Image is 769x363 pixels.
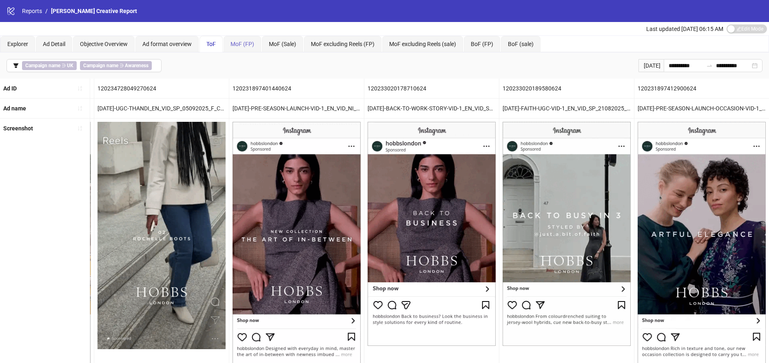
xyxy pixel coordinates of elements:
[43,41,65,47] span: Ad Detail
[94,99,229,118] div: [DATE]-UGC-THANDI_EN_VID_SP_05092025_F_CC_SC24_None_UGC
[368,122,496,346] img: Screenshot 120233020178710624
[80,41,128,47] span: Objective Overview
[3,85,17,92] b: Ad ID
[508,41,534,47] span: BoF (sale)
[634,99,769,118] div: [DATE]-PRE-SEASON-LAUNCH-OCCASION-VID-1_EN_VID_NI_30072025_F_CC_SC1_None_SEASONAL
[83,63,118,68] b: Campaign name
[77,86,83,91] span: sort-ascending
[269,41,296,47] span: MoF (Sale)
[142,41,192,47] span: Ad format overview
[13,63,19,68] span: filter
[3,125,33,132] b: Screenshot
[364,99,499,118] div: [DATE]-BACK-TO-WORK-STORY-VID-1_EN_VID_SP_16082025_F_CC_SC1_None_
[94,79,229,98] div: 120234728049270624
[3,105,26,112] b: Ad name
[634,79,769,98] div: 120231897412900624
[499,79,634,98] div: 120233020189580624
[638,59,664,72] div: [DATE]
[229,99,364,118] div: [DATE]-PRE-SEASON-LAUNCH-VID-1_EN_VID_NI_28072025_F_CC_SC1_USP10_SEASONAL
[80,61,152,70] span: ∋
[67,63,73,68] b: UK
[7,41,28,47] span: Explorer
[98,122,226,349] img: Screenshot 120234728049270624
[25,63,60,68] b: Campaign name
[706,62,713,69] span: to
[229,79,364,98] div: 120231897401440624
[7,59,162,72] button: Campaign name ∋ UKCampaign name ∋ Awareness
[646,26,723,32] span: Last updated [DATE] 06:15 AM
[77,106,83,111] span: sort-ascending
[364,79,499,98] div: 120233020178710624
[471,41,493,47] span: BoF (FP)
[206,41,216,47] span: ToF
[503,122,631,346] img: Screenshot 120233020189580624
[125,63,148,68] b: Awareness
[311,41,375,47] span: MoF excluding Reels (FP)
[20,7,44,15] a: Reports
[45,7,48,15] li: /
[51,8,137,14] span: [PERSON_NAME] Creative Report
[389,41,456,47] span: MoF excluding Reels (sale)
[22,61,77,70] span: ∋
[230,41,254,47] span: MoF (FP)
[499,99,634,118] div: [DATE]-FAITH-UGC-VID-1_EN_VID_SP_21082025_F_CC_SC13_None_UGC
[706,62,713,69] span: swap-right
[77,125,83,131] span: sort-ascending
